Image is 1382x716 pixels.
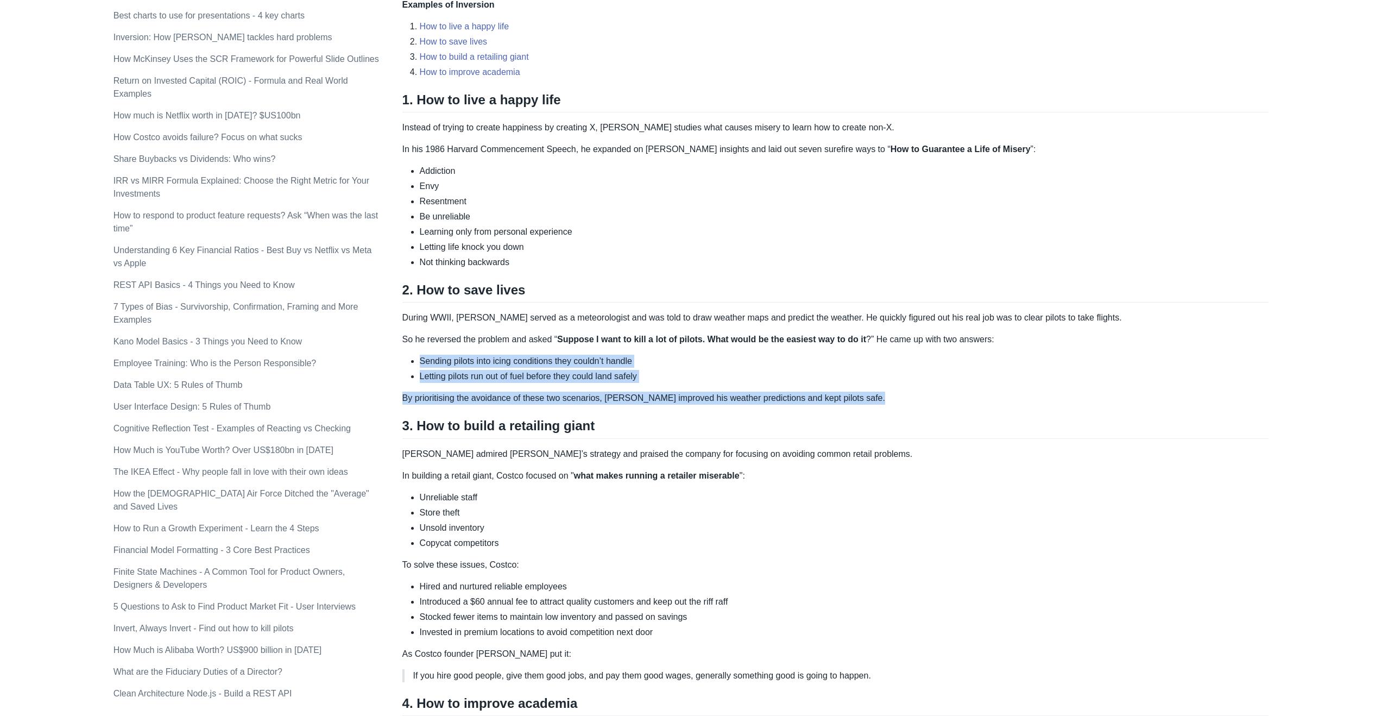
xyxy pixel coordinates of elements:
li: Addiction [420,165,1269,178]
a: REST API Basics - 4 Things you Need to Know [113,280,295,290]
strong: what makes running a retailer miserable [574,471,740,480]
a: Cognitive Reflection Test - Examples of Reacting vs Checking [113,424,351,433]
li: Resentment [420,195,1269,208]
a: IRR vs MIRR Formula Explained: Choose the Right Metric for Your Investments [113,176,369,198]
a: User Interface Design: 5 Rules of Thumb [113,402,271,411]
a: Finite State Machines - A Common Tool for Product Owners, Designers & Developers [113,567,345,589]
li: Invested in premium locations to avoid competition next door [420,626,1269,639]
a: The IKEA Effect - Why people fall in love with their own ideas [113,467,348,476]
a: Invert, Always Invert - Find out how to kill pilots [113,624,294,633]
a: Financial Model Formatting - 3 Core Best Practices [113,545,310,555]
a: Understanding 6 Key Financial Ratios - Best Buy vs Netflix vs Meta vs Apple [113,246,372,268]
li: Hired and nurtured reliable employees [420,580,1269,593]
li: Letting life knock you down [420,241,1269,254]
p: In his 1986 Harvard Commencement Speech, he expanded on [PERSON_NAME] insights and laid out seven... [402,143,1269,156]
a: Best charts to use for presentations - 4 key charts [113,11,305,20]
a: How to respond to product feature requests? Ask “When was the last time” [113,211,378,233]
a: Kano Model Basics - 3 Things you Need to Know [113,337,302,346]
a: How McKinsey Uses the SCR Framework for Powerful Slide Outlines [113,54,379,64]
a: Return on Invested Capital (ROIC) - Formula and Real World Examples [113,76,348,98]
a: How to improve academia [420,67,520,77]
strong: Suppose I want to kill a lot of pilots. What would be the easiest way to do it [557,335,866,344]
li: Introduced a $60 annual fee to attract quality customers and keep out the riff raff [420,595,1269,608]
li: Store theft [420,506,1269,519]
li: Envy [420,180,1269,193]
h2: 2. How to save lives [402,282,1269,303]
a: How to live a happy life [420,22,509,31]
p: So he reversed the problem and asked “ ?” He came up with two answers: [402,333,1269,346]
p: If you hire good people, give them good jobs, and pay them good wages, generally something good i... [413,669,1260,682]
h2: 1. How to live a happy life [402,92,1269,112]
a: Data Table UX: 5 Rules of Thumb [113,380,243,390]
p: [PERSON_NAME] admired [PERSON_NAME]’s strategy and praised the company for focusing on avoiding c... [402,448,1269,461]
p: By prioritising the avoidance of these two scenarios, [PERSON_NAME] improved his weather predicti... [402,392,1269,405]
a: Employee Training: Who is the Person Responsible? [113,359,317,368]
p: In building a retail giant, Costco focused on " ": [402,469,1269,482]
li: Unreliable staff [420,491,1269,504]
p: As Costco founder [PERSON_NAME] put it: [402,648,1269,661]
a: How to save lives [420,37,488,46]
p: Instead of trying to create happiness by creating X, [PERSON_NAME] studies what causes misery to ... [402,121,1269,134]
strong: How to Guarantee a Life of Misery [891,145,1031,154]
a: Inversion: How [PERSON_NAME] tackles hard problems [113,33,332,42]
a: Clean Architecture Node.js - Build a REST API [113,689,292,698]
a: 7 Types of Bias - Survivorship, Confirmation, Framing and More Examples [113,302,358,324]
li: Letting pilots run out of fuel before they could land safely [420,370,1269,383]
a: How the [DEMOGRAPHIC_DATA] Air Force Ditched the "Average" and Saved Lives [113,489,369,511]
li: Sending pilots into icing conditions they couldn’t handle [420,355,1269,368]
li: Not thinking backwards [420,256,1269,269]
li: Learning only from personal experience [420,225,1269,238]
a: How Costco avoids failure? Focus on what sucks [113,133,302,142]
li: Copycat competitors [420,537,1269,550]
li: Be unreliable [420,210,1269,223]
a: How much is Netflix worth in [DATE]? $US100bn [113,111,301,120]
h2: 4. How to improve academia [402,695,1269,716]
a: How to build a retailing giant [420,52,529,61]
a: How Much is Alibaba Worth? US$900 billion in [DATE] [113,645,322,655]
a: What are the Fiduciary Duties of a Director? [113,667,282,676]
li: Unsold inventory [420,522,1269,535]
p: During WWII, [PERSON_NAME] served as a meteorologist and was told to draw weather maps and predic... [402,311,1269,324]
h2: 3. How to build a retailing giant [402,418,1269,438]
a: Share Buybacks vs Dividends: Who wins? [113,154,276,164]
a: How Much is YouTube Worth? Over US$180bn in [DATE] [113,445,333,455]
a: 5 Questions to Ask to Find Product Market Fit - User Interviews [113,602,356,611]
p: To solve these issues, Costco: [402,558,1269,571]
a: How to Run a Growth Experiment - Learn the 4 Steps [113,524,319,533]
li: Stocked fewer items to maintain low inventory and passed on savings [420,611,1269,624]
